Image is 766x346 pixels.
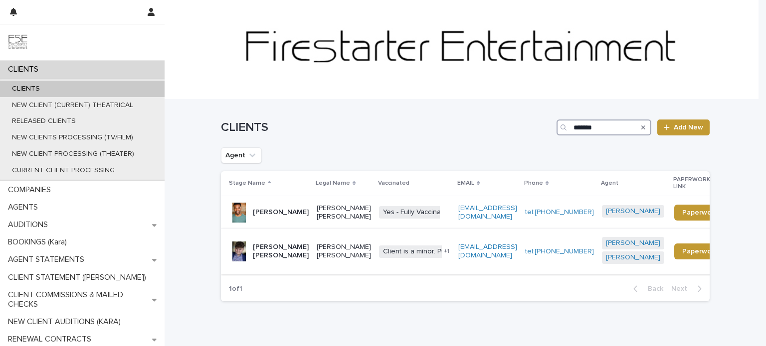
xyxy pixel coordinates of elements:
p: AGENT STATEMENTS [4,255,92,264]
p: CLIENT COMMISSIONS & MAILED CHECKS [4,290,152,309]
span: Client is a minor. Put any notes that apply to the minor's status in the note section. [379,245,649,258]
p: CLIENTS [4,65,46,74]
p: NEW CLIENT AUDITIONS (KARA) [4,317,129,327]
img: 9JgRvJ3ETPGCJDhvPVA5 [8,32,28,52]
input: Search [557,119,651,135]
p: [PERSON_NAME] [253,208,309,217]
a: Add New [657,119,710,135]
p: Agent [601,178,618,189]
p: Vaccinated [378,178,409,189]
a: Paperwork [674,243,726,259]
p: Stage Name [229,178,265,189]
a: [PERSON_NAME] [606,207,660,216]
p: BOOKINGS (Kara) [4,237,75,247]
tr: [PERSON_NAME][PERSON_NAME] [PERSON_NAME]Yes - Fully Vaccinated[EMAIL_ADDRESS][DOMAIN_NAME]tel:[PH... [221,196,742,229]
p: NEW CLIENTS PROCESSING (TV/FILM) [4,133,141,142]
p: NEW CLIENT PROCESSING (THEATER) [4,150,142,158]
span: Paperwork [682,248,718,255]
span: + 1 [444,248,449,254]
tr: [PERSON_NAME] [PERSON_NAME][PERSON_NAME] [PERSON_NAME]Client is a minor. Put any notes that apply... [221,229,742,274]
span: Yes - Fully Vaccinated [379,206,455,219]
p: [PERSON_NAME] [PERSON_NAME] [317,204,371,221]
p: AGENTS [4,203,46,212]
p: Phone [524,178,543,189]
button: Back [625,284,667,293]
button: Next [667,284,710,293]
p: COMPANIES [4,185,59,195]
p: RELEASED CLIENTS [4,117,84,125]
span: Paperwork [682,209,718,216]
a: [PERSON_NAME] [606,239,660,247]
a: [EMAIL_ADDRESS][DOMAIN_NAME] [458,205,517,220]
p: NEW CLIENT (CURRENT) THEATRICAL [4,101,141,110]
p: RENEWAL CONTRACTS [4,335,99,344]
h1: CLIENTS [221,120,553,135]
span: Next [671,285,693,292]
span: Add New [674,124,703,131]
a: [EMAIL_ADDRESS][DOMAIN_NAME] [458,243,517,259]
p: CLIENTS [4,85,48,93]
p: [PERSON_NAME] [PERSON_NAME] [253,243,309,260]
p: Legal Name [316,178,350,189]
p: 1 of 1 [221,277,250,301]
a: tel:[PHONE_NUMBER] [525,209,594,216]
p: CLIENT STATEMENT ([PERSON_NAME]) [4,273,154,282]
p: CURRENT CLIENT PROCESSING [4,166,123,175]
p: AUDITIONS [4,220,56,230]
p: EMAIL [457,178,474,189]
a: Paperwork [674,205,726,221]
span: Back [642,285,663,292]
button: Agent [221,147,262,163]
a: tel:[PHONE_NUMBER] [525,248,594,255]
p: [PERSON_NAME] [PERSON_NAME] [317,243,371,260]
p: PAPERWORK LINK [673,174,720,193]
a: [PERSON_NAME] [606,253,660,262]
